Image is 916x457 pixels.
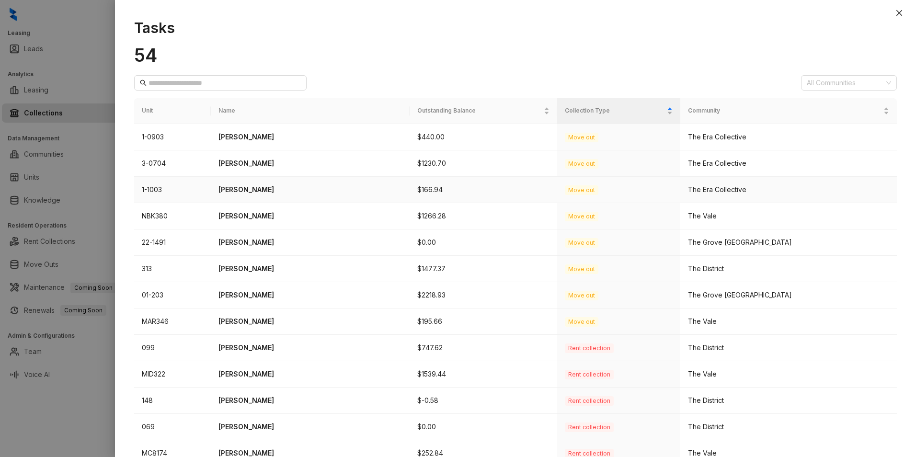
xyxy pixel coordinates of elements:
td: 1-0903 [134,124,211,150]
p: [PERSON_NAME] [218,316,402,327]
td: 22-1491 [134,229,211,256]
span: Move out [565,264,598,274]
td: NBK380 [134,203,211,229]
th: Unit [134,98,211,124]
td: 148 [134,388,211,414]
span: Outstanding Balance [417,106,542,115]
th: Outstanding Balance [410,98,557,124]
td: 099 [134,335,211,361]
p: $1230.70 [417,158,550,169]
td: MAR346 [134,308,211,335]
td: MID322 [134,361,211,388]
span: Rent collection [565,343,614,353]
p: [PERSON_NAME] [218,184,402,195]
td: 3-0704 [134,150,211,177]
th: Community [680,98,897,124]
p: [PERSON_NAME] [218,395,402,406]
p: [PERSON_NAME] [218,369,402,379]
span: close [895,9,903,17]
th: Name [211,98,410,124]
td: 1-1003 [134,177,211,203]
p: [PERSON_NAME] [218,422,402,432]
span: Community [688,106,882,115]
p: $0.00 [417,237,550,248]
span: Move out [565,317,598,327]
div: The Era Collective [688,132,889,142]
td: 313 [134,256,211,282]
h1: Tasks [134,19,897,36]
p: [PERSON_NAME] [218,290,402,300]
p: $166.94 [417,184,550,195]
p: $0.00 [417,422,550,432]
p: $747.62 [417,343,550,353]
div: The District [688,263,889,274]
div: The Era Collective [688,184,889,195]
span: Move out [565,159,598,169]
span: Move out [565,212,598,221]
p: $1266.28 [417,211,550,221]
p: [PERSON_NAME] [218,343,402,353]
span: Move out [565,291,598,300]
span: Move out [565,185,598,195]
span: Move out [565,133,598,142]
span: Move out [565,238,598,248]
div: The District [688,343,889,353]
p: [PERSON_NAME] [218,237,402,248]
div: The Grove [GEOGRAPHIC_DATA] [688,237,889,248]
div: The Era Collective [688,158,889,169]
p: $195.66 [417,316,550,327]
span: Rent collection [565,396,614,406]
td: 01-203 [134,282,211,308]
span: Rent collection [565,423,614,432]
p: $440.00 [417,132,550,142]
span: Collection Type [565,106,665,115]
p: [PERSON_NAME] [218,263,402,274]
div: The Vale [688,369,889,379]
div: The District [688,422,889,432]
p: $2218.93 [417,290,550,300]
div: The Vale [688,316,889,327]
p: [PERSON_NAME] [218,211,402,221]
p: $1539.44 [417,369,550,379]
button: Close [893,7,905,19]
span: search [140,80,147,86]
span: Rent collection [565,370,614,379]
p: [PERSON_NAME] [218,158,402,169]
p: $-0.58 [417,395,550,406]
h1: 54 [134,44,897,66]
div: The Vale [688,211,889,221]
p: $1477.37 [417,263,550,274]
div: The District [688,395,889,406]
div: The Grove [GEOGRAPHIC_DATA] [688,290,889,300]
td: 069 [134,414,211,440]
p: [PERSON_NAME] [218,132,402,142]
